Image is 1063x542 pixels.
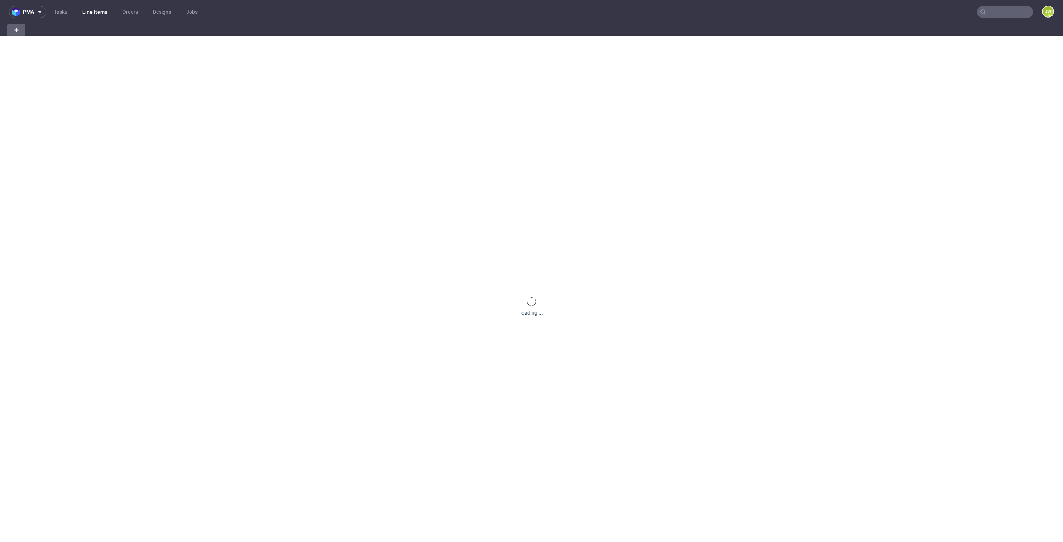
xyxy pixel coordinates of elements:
span: pma [23,9,34,15]
img: logo [12,8,23,16]
a: Orders [118,6,142,18]
a: Jobs [182,6,202,18]
a: Designs [148,6,176,18]
button: pma [9,6,46,18]
a: Tasks [49,6,72,18]
figcaption: JW [1043,6,1053,17]
div: loading ... [520,309,543,317]
a: Line Items [78,6,112,18]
